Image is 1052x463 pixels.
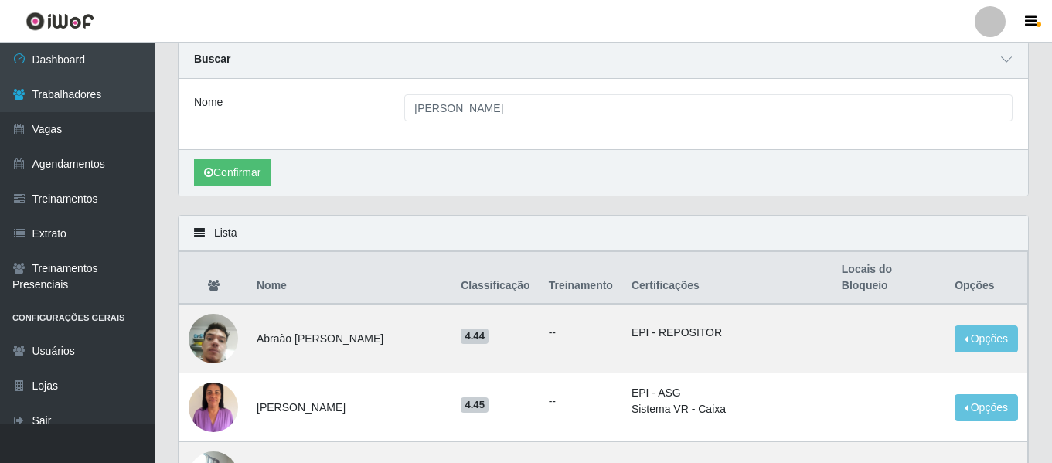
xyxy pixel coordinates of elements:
td: Abraão [PERSON_NAME] [247,304,451,373]
img: CoreUI Logo [26,12,94,31]
li: EPI - REPOSITOR [632,325,823,341]
label: Nome [194,94,223,111]
ul: -- [549,325,613,341]
th: Locais do Bloqueio [832,252,945,305]
img: 1677188384031.jpeg [189,374,238,441]
th: Opções [945,252,1027,305]
img: 1744297850969.jpeg [189,294,238,383]
li: EPI - ASG [632,385,823,401]
span: 4.44 [461,329,489,344]
button: Confirmar [194,159,271,186]
input: Digite o Nome... [404,94,1013,121]
ul: -- [549,393,613,410]
th: Certificações [622,252,832,305]
th: Classificação [451,252,540,305]
th: Treinamento [540,252,622,305]
strong: Buscar [194,53,230,65]
button: Opções [955,394,1018,421]
button: Opções [955,325,1018,352]
li: Sistema VR - Caixa [632,401,823,417]
th: Nome [247,252,451,305]
div: Lista [179,216,1028,251]
span: 4.45 [461,397,489,413]
td: [PERSON_NAME] [247,373,451,442]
